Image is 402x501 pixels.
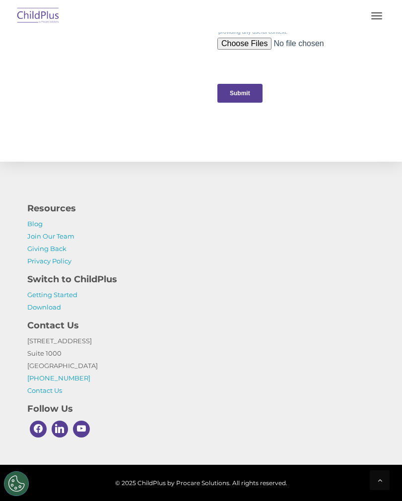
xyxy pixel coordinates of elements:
a: Download [27,303,61,311]
span: © 2025 ChildPlus by Procare Solutions. All rights reserved. [10,477,392,489]
a: Contact Us [27,386,62,394]
h4: Switch to ChildPlus [27,272,375,286]
a: Linkedin [49,418,71,440]
p: [STREET_ADDRESS] Suite 1000 [GEOGRAPHIC_DATA] [27,335,375,397]
a: Blog [27,220,43,228]
a: Youtube [70,418,92,440]
img: ChildPlus by Procare Solutions [15,4,62,28]
a: Facebook [27,418,49,440]
a: Giving Back [27,245,67,252]
a: Join Our Team [27,232,74,240]
h4: Follow Us [27,402,375,416]
button: Cookies Settings [4,471,29,496]
a: Privacy Policy [27,257,71,265]
a: Getting Started [27,291,77,299]
iframe: Chat Widget [352,453,402,501]
h4: Resources [27,201,375,215]
a: [PHONE_NUMBER] [27,374,90,382]
h4: Contact Us [27,318,375,332]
